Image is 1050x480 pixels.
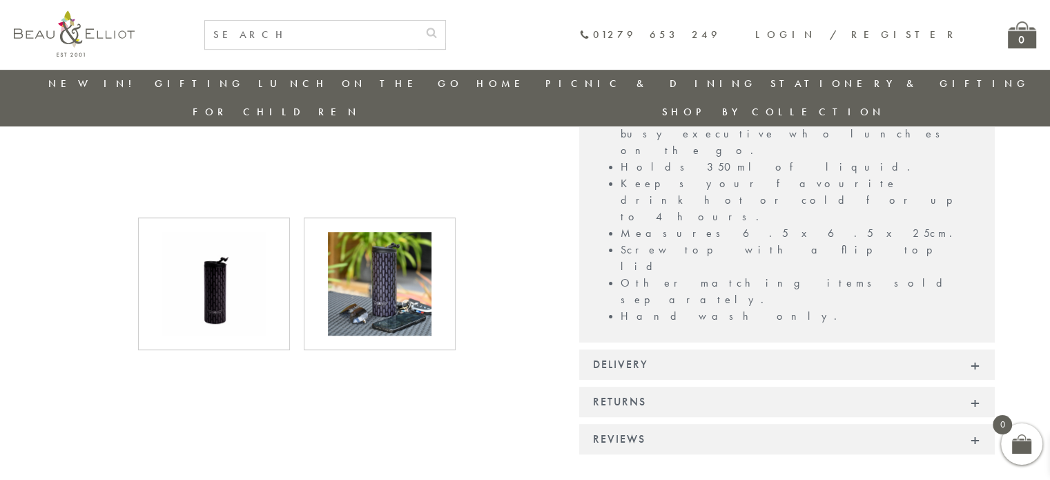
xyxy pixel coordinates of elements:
[621,225,981,242] li: Measures 6.5 x 6.5 x 25cm.
[205,21,418,49] input: SEARCH
[621,175,981,225] li: Keeps your favourite drink hot or cold for up to 4 hours.
[48,77,141,90] a: New in!
[770,77,1029,90] a: Stationery & Gifting
[993,415,1012,434] span: 0
[155,77,244,90] a: Gifting
[328,232,431,336] img: Manhattan insulated Travel Mug 350ml
[621,275,981,308] li: Other matching items sold separately.
[621,242,981,275] li: Screw top with a flip top lid
[162,232,266,336] img: Manhattan Stainless Steel Drinks Bottle
[193,105,360,119] a: For Children
[621,159,981,175] li: Holds 350ml of liquid.
[579,424,995,454] div: Reviews
[755,28,960,41] a: Login / Register
[579,29,721,41] a: 01279 653 249
[621,109,981,159] li: The perfect gift for any busy executive who lunches on the go.
[579,387,995,417] div: Returns
[579,349,995,380] div: Delivery
[14,10,135,57] img: logo
[621,308,981,325] li: Hand wash only.
[662,105,885,119] a: Shop by collection
[1008,21,1036,48] a: 0
[545,77,757,90] a: Picnic & Dining
[476,77,532,90] a: Home
[258,77,463,90] a: Lunch On The Go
